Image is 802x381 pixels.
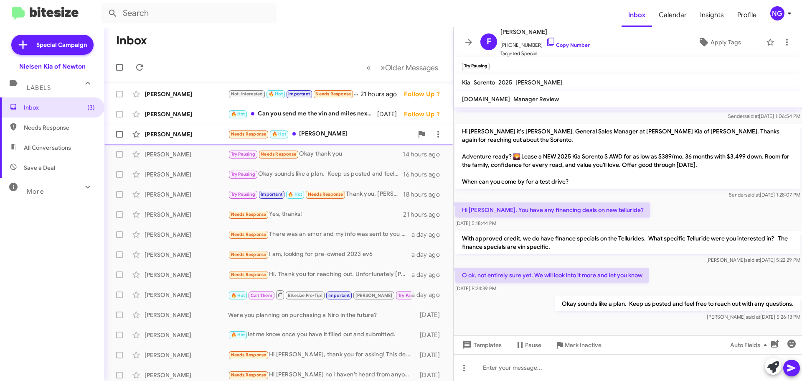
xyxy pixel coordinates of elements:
[228,330,416,340] div: let me know once you have it filled out and submitted.
[145,190,228,199] div: [PERSON_NAME]
[145,311,228,319] div: [PERSON_NAME]
[231,372,266,378] span: Needs Response
[272,131,286,137] span: 🔥 Hot
[416,311,447,319] div: [DATE]
[251,293,272,298] span: Call Them
[404,110,447,118] div: Follow Up ?
[145,331,228,339] div: [PERSON_NAME]
[228,370,416,380] div: Hi [PERSON_NAME] no I haven't heard from anyone
[145,110,228,118] div: [PERSON_NAME]
[315,91,351,97] span: Needs Response
[723,338,777,353] button: Auto Fields
[706,257,800,263] span: [PERSON_NAME] [DATE] 5:22:29 PM
[500,27,590,37] span: [PERSON_NAME]
[546,42,590,48] a: Copy Number
[770,6,784,20] div: NG
[411,230,447,239] div: a day ago
[411,271,447,279] div: a day ago
[455,202,650,217] p: Hi [PERSON_NAME]. You have any financing deals on new telluride?
[24,143,71,152] span: All Conversations
[525,338,541,353] span: Pause
[231,332,245,338] span: 🔥 Hot
[515,79,562,86] span: [PERSON_NAME]
[231,151,255,157] span: Try Pausing
[288,91,310,97] span: Important
[145,170,228,179] div: [PERSON_NAME]
[366,62,371,73] span: «
[19,62,86,71] div: Nielsen Kia of Newton
[548,338,608,353] button: Mark Inactive
[744,113,759,119] span: said at
[361,59,376,76] button: Previous
[308,192,343,197] span: Needs Response
[498,79,512,86] span: 2025
[500,37,590,49] span: [PHONE_NUMBER]
[145,371,228,379] div: [PERSON_NAME]
[385,63,438,72] span: Older Messages
[145,90,228,98] div: [PERSON_NAME]
[228,129,413,139] div: [PERSON_NAME]
[231,111,245,117] span: 🔥 Hot
[728,113,800,119] span: Sender [DATE] 1:06:54 PM
[145,230,228,239] div: [PERSON_NAME]
[513,95,559,103] span: Manager Review
[462,79,470,86] span: Kia
[261,151,296,157] span: Needs Response
[36,41,87,49] span: Special Campaign
[24,164,55,172] span: Save a Deal
[27,84,51,92] span: Labels
[454,338,508,353] button: Templates
[729,192,800,198] span: Sender [DATE] 1:28:07 PM
[455,285,496,292] span: [DATE] 5:24:39 PM
[228,210,403,219] div: Yes, thanks!
[460,338,502,353] span: Templates
[288,192,302,197] span: 🔥 Hot
[652,3,693,27] a: Calendar
[231,131,266,137] span: Needs Response
[261,192,282,197] span: Important
[416,351,447,359] div: [DATE]
[730,338,770,353] span: Auto Fields
[145,271,228,279] div: [PERSON_NAME]
[622,3,652,27] a: Inbox
[462,95,510,103] span: [DOMAIN_NAME]
[355,293,393,298] span: [PERSON_NAME]
[381,62,385,73] span: »
[116,34,147,47] h1: Inbox
[228,89,360,99] div: It's paid off
[731,3,763,27] a: Profile
[693,3,731,27] a: Insights
[228,189,403,199] div: Thank you, [PERSON_NAME]!
[228,149,403,159] div: Okay thank you
[707,314,800,320] span: [PERSON_NAME] [DATE] 5:26:13 PM
[145,251,228,259] div: [PERSON_NAME]
[474,79,495,86] span: Sorento
[231,272,266,277] span: Needs Response
[676,35,762,50] button: Apply Tags
[711,35,741,50] span: Apply Tags
[145,210,228,219] div: [PERSON_NAME]
[404,90,447,98] div: Follow Up ?
[403,170,447,179] div: 16 hours ago
[145,150,228,159] div: [PERSON_NAME]
[145,351,228,359] div: [PERSON_NAME]
[500,49,590,58] span: Targeted Special
[455,124,800,189] p: Hi [PERSON_NAME] it's [PERSON_NAME], General Sales Manager at [PERSON_NAME] Kia of [PERSON_NAME]....
[416,371,447,379] div: [DATE]
[288,293,322,298] span: Bitesize Pro-Tip!
[455,231,800,254] p: With approved credit, we do have finance specials on the Tellurides. What specific Telluride were...
[24,103,95,112] span: Inbox
[231,192,255,197] span: Try Pausing
[455,268,649,283] p: O ok, not entirely sure yet. We will look into it more and let you know
[565,338,601,353] span: Mark Inactive
[403,150,447,159] div: 14 hours ago
[231,232,266,237] span: Needs Response
[377,110,404,118] div: [DATE]
[745,257,760,263] span: said at
[455,220,496,226] span: [DATE] 5:18:44 PM
[27,188,44,195] span: More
